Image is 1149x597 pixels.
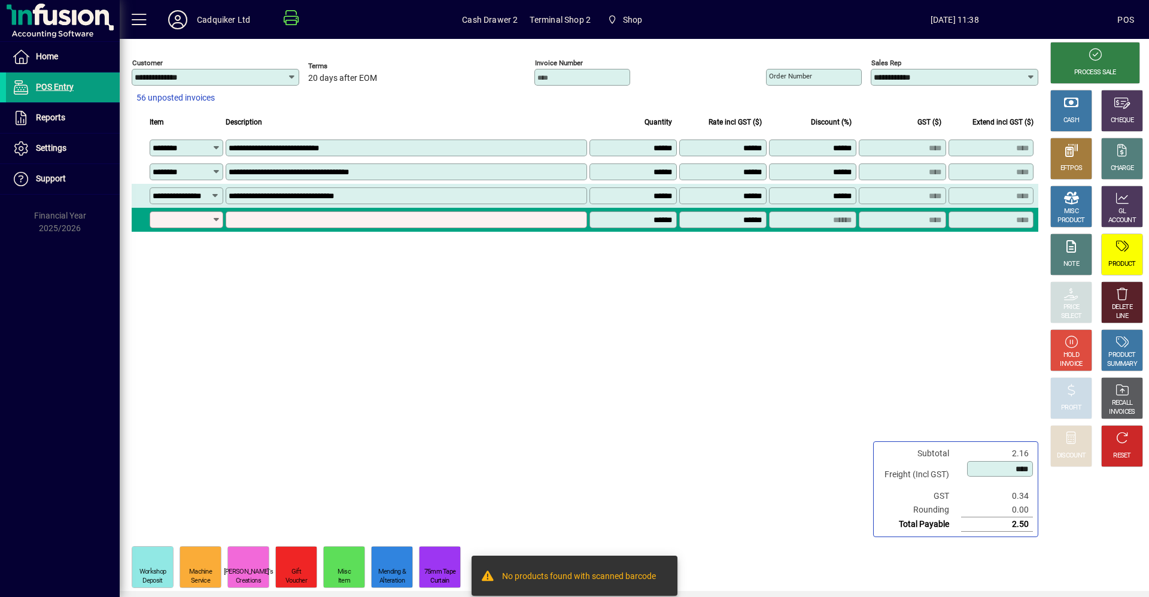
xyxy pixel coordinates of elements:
div: Mending & [378,568,406,577]
div: PROFIT [1061,404,1081,413]
span: [DATE] 11:38 [792,10,1117,29]
td: Subtotal [879,447,961,460]
div: DELETE [1112,303,1132,312]
div: PRICE [1063,303,1080,312]
span: Terms [308,62,380,70]
div: 75mm Tape [424,568,456,577]
div: Alteration [379,577,405,586]
div: ACCOUNT [1108,216,1136,225]
div: RESET [1113,451,1131,460]
td: 2.50 [961,517,1033,532]
td: 0.34 [961,489,1033,503]
span: Support [36,174,66,183]
a: Reports [6,103,120,133]
mat-label: Customer [132,59,163,67]
div: Gift [291,568,301,577]
div: EFTPOS [1060,164,1083,173]
div: Voucher [285,577,307,586]
mat-label: Order number [769,72,812,80]
div: NOTE [1063,260,1079,269]
span: Shop [603,9,647,31]
div: HOLD [1063,351,1079,360]
div: No products found with scanned barcode [502,570,656,584]
span: POS Entry [36,82,74,92]
span: Reports [36,113,65,122]
span: GST ($) [917,116,941,129]
div: CASH [1063,116,1079,125]
span: Extend incl GST ($) [972,116,1034,129]
div: CHARGE [1111,164,1134,173]
div: RECALL [1112,399,1133,408]
a: Home [6,42,120,72]
mat-label: Sales rep [871,59,901,67]
span: Cash Drawer 2 [462,10,518,29]
span: Settings [36,143,66,153]
button: Profile [159,9,197,31]
div: Workshop [139,568,166,577]
div: INVOICES [1109,408,1135,417]
div: Service [191,577,210,586]
div: SELECT [1061,312,1082,321]
span: Quantity [645,116,672,129]
a: Settings [6,134,120,163]
td: Total Payable [879,517,961,532]
div: MISC [1064,207,1078,216]
mat-label: Invoice number [535,59,583,67]
span: 20 days after EOM [308,74,377,83]
div: Machine [189,568,212,577]
div: Deposit [142,577,162,586]
span: Rate incl GST ($) [709,116,762,129]
div: PRODUCT [1108,351,1135,360]
div: SUMMARY [1107,360,1137,369]
a: Support [6,164,120,194]
span: Home [36,51,58,61]
div: Cadquiker Ltd [197,10,250,29]
div: CHEQUE [1111,116,1133,125]
div: PRODUCT [1057,216,1084,225]
div: PRODUCT [1108,260,1135,269]
span: Description [226,116,262,129]
td: 0.00 [961,503,1033,517]
span: Terminal Shop 2 [530,10,591,29]
td: Rounding [879,503,961,517]
div: Item [338,577,350,586]
div: Creations [236,577,261,586]
span: Shop [623,10,643,29]
div: POS [1117,10,1134,29]
div: Curtain [430,577,449,586]
span: Item [150,116,164,129]
div: PROCESS SALE [1074,68,1116,77]
span: Discount (%) [811,116,852,129]
div: GL [1118,207,1126,216]
td: 2.16 [961,447,1033,460]
div: [PERSON_NAME]'s [224,568,273,577]
span: 56 unposted invoices [136,92,215,104]
div: INVOICE [1060,360,1082,369]
div: Misc [338,568,351,577]
td: Freight (Incl GST) [879,460,961,489]
td: GST [879,489,961,503]
div: DISCOUNT [1057,451,1086,460]
div: LINE [1116,312,1128,321]
button: 56 unposted invoices [132,87,220,109]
